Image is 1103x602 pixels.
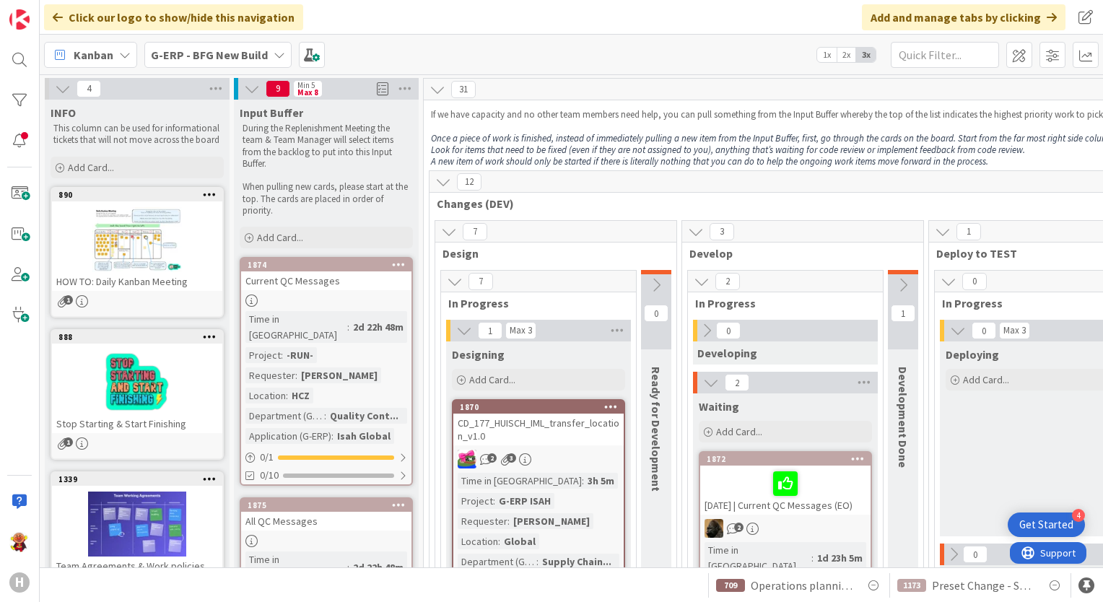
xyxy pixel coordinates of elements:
div: -RUN- [283,347,317,363]
span: : [347,559,349,575]
div: Min 5 [297,82,315,89]
div: Stop Starting & Start Finishing [52,414,222,433]
div: 1874 [248,260,411,270]
em: Look for items that need to be fixed (even if they are not assigned to you), anything that’s wait... [431,144,1025,156]
span: : [295,367,297,383]
div: 1339Team Agreements & Work policies [52,473,222,575]
div: Requester [245,367,295,383]
div: 888 [52,331,222,344]
div: Time in [GEOGRAPHIC_DATA] [705,542,811,574]
div: 1870CD_177_HUISCH_IML_transfer_location_v1.0 [453,401,624,445]
span: Add Card... [469,373,515,386]
div: 1875 [241,499,411,512]
div: 0/1 [241,448,411,466]
div: 890 [52,188,222,201]
span: 0 [963,546,988,563]
span: 1 [64,295,73,305]
span: 3 [507,453,516,463]
div: Time in [GEOGRAPHIC_DATA] [458,473,582,489]
img: Visit kanbanzone.com [9,9,30,30]
span: INFO [51,105,76,120]
span: 2 [725,374,749,391]
div: 1870 [453,401,624,414]
input: Quick Filter... [891,42,999,68]
span: : [331,428,333,444]
span: : [507,513,510,529]
div: Click our logo to show/hide this navigation [44,4,303,30]
span: In Progress [448,296,618,310]
a: 890HOW TO: Daily Kanban Meeting [51,187,224,318]
span: Kanban [74,46,113,64]
span: : [281,347,283,363]
span: 2 [734,523,744,532]
div: Global [500,533,539,549]
span: : [811,550,814,566]
a: 888Stop Starting & Start Finishing [51,329,224,460]
span: 3x [856,48,876,62]
div: 1d 23h 5m [814,550,866,566]
div: Team Agreements & Work policies [52,557,222,575]
div: Max 3 [1003,327,1026,334]
div: Department (G-ERP) [458,554,536,570]
div: Quality Cont... [326,408,402,424]
div: Open Get Started checklist, remaining modules: 4 [1008,512,1085,537]
span: Operations planning board Changing operations to external via Multiselect CD_011_HUISCH_Internal ... [751,577,853,594]
div: 4 [1072,509,1085,522]
span: 1 [956,223,981,240]
div: 1874 [241,258,411,271]
div: 2d 22h 48m [349,319,407,335]
div: Time in [GEOGRAPHIC_DATA] [245,311,347,343]
div: 1874Current QC Messages [241,258,411,290]
div: Add and manage tabs by clicking [862,4,1065,30]
span: Support [30,2,66,19]
img: JK [458,450,476,468]
span: Deploying [946,347,999,362]
span: 0 [644,305,668,322]
div: [PERSON_NAME] [297,367,381,383]
div: G-ERP ISAH [495,493,554,509]
div: 1339 [58,474,222,484]
p: When pulling new cards, please start at the top. The cards are placed in order of priority. [243,181,410,217]
div: 1872 [700,453,871,466]
div: Project [245,347,281,363]
img: ND [705,519,723,538]
span: 1 [891,305,915,322]
span: Designing [452,347,505,362]
div: 1870 [460,402,624,412]
span: Development Done [896,367,910,468]
span: : [582,473,584,489]
div: Location [458,533,498,549]
em: A new item of work should only be started if there is literally nothing that you can do to help t... [431,155,988,167]
div: HOW TO: Daily Kanban Meeting [52,272,222,291]
div: 888 [58,332,222,342]
span: : [286,388,288,403]
div: Project [458,493,493,509]
span: : [498,533,500,549]
span: Preset Change - Shipping in Shipping Schedule [932,577,1034,594]
span: 31 [451,81,476,98]
span: 1 [478,322,502,339]
div: 1872 [707,454,871,464]
div: 890HOW TO: Daily Kanban Meeting [52,188,222,291]
div: Application (G-ERP) [245,428,331,444]
span: Input Buffer [240,105,303,120]
span: 9 [266,80,290,97]
div: Supply Chain... [539,554,615,570]
span: Add Card... [257,231,303,244]
span: Add Card... [963,373,1009,386]
img: LC [9,532,30,552]
span: Developing [697,346,757,360]
span: Add Card... [68,161,114,174]
span: 0 [716,322,741,339]
div: 888Stop Starting & Start Finishing [52,331,222,433]
span: : [347,319,349,335]
div: 1875 [248,500,411,510]
div: Requester [458,513,507,529]
div: H [9,572,30,593]
div: Location [245,388,286,403]
div: ND [700,519,871,538]
span: 7 [468,273,493,290]
span: Design [442,246,658,261]
span: 0/10 [260,468,279,483]
div: Get Started [1019,518,1073,532]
